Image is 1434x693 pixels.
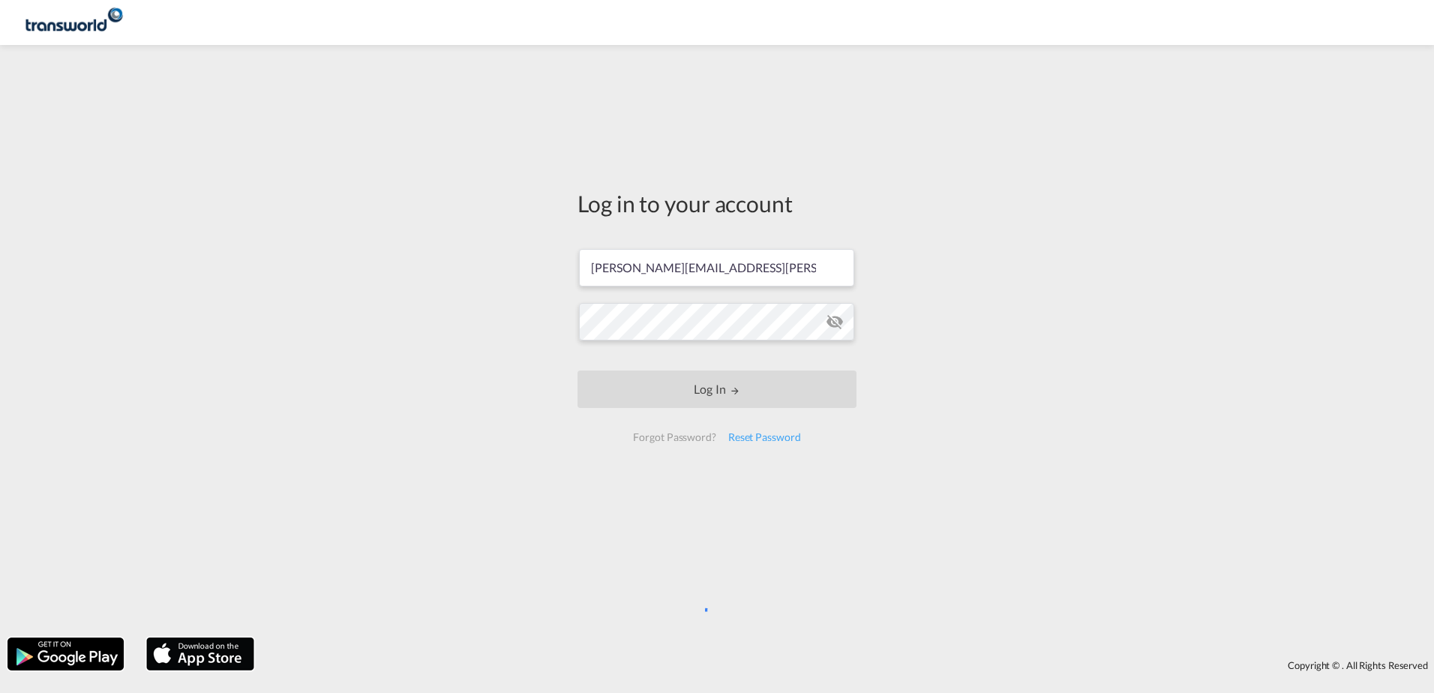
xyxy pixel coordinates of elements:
[6,636,125,672] img: google.png
[22,6,124,40] img: f753ae806dec11f0841701cdfdf085c0.png
[579,249,854,286] input: Enter email/phone number
[262,652,1434,678] div: Copyright © . All Rights Reserved
[577,187,856,219] div: Log in to your account
[627,424,721,451] div: Forgot Password?
[577,370,856,408] button: LOGIN
[722,424,807,451] div: Reset Password
[145,636,256,672] img: apple.png
[826,313,844,331] md-icon: icon-eye-off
